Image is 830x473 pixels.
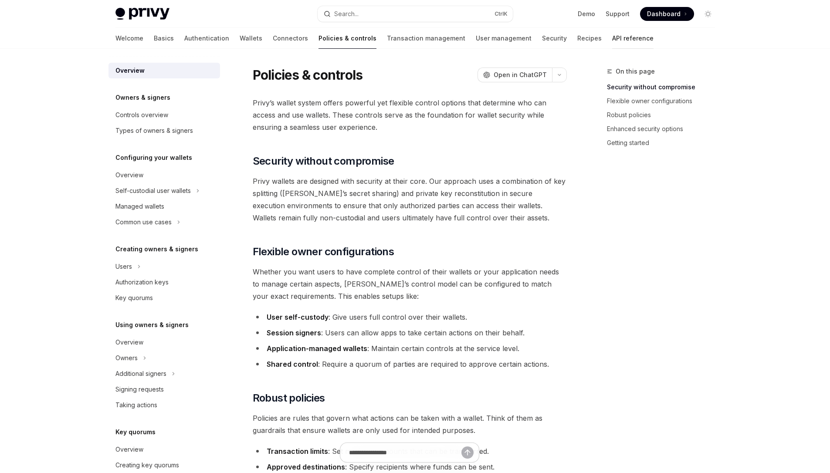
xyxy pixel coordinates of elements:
a: Controls overview [108,107,220,123]
button: Users [108,259,220,274]
div: Controls overview [115,110,168,120]
div: Users [115,261,132,272]
strong: User self-custody [267,313,329,321]
a: Security [542,28,567,49]
a: Overview [108,63,220,78]
span: Privy’s wallet system offers powerful yet flexible control options that determine who can access ... [253,97,567,133]
span: Privy wallets are designed with security at their core. Our approach uses a combination of key sp... [253,175,567,224]
a: Flexible owner configurations [607,94,722,108]
a: Getting started [607,136,722,150]
button: Search...CtrlK [318,6,513,22]
h5: Configuring your wallets [115,152,192,163]
h5: Owners & signers [115,92,170,103]
a: User management [476,28,532,49]
a: Support [606,10,630,18]
div: Creating key quorums [115,460,179,470]
button: Self-custodial user wallets [108,183,220,199]
a: Creating key quorums [108,457,220,473]
a: Welcome [115,28,143,49]
a: Wallets [240,28,262,49]
a: Basics [154,28,174,49]
h5: Using owners & signers [115,320,189,330]
a: Dashboard [640,7,694,21]
button: Send message [461,446,474,459]
div: Additional signers [115,368,166,379]
div: Key quorums [115,293,153,303]
li: : Require a quorum of parties are required to approve certain actions. [253,358,567,370]
a: Connectors [273,28,308,49]
a: Overview [108,334,220,350]
div: Managed wallets [115,201,164,212]
a: Authentication [184,28,229,49]
div: Owners [115,353,138,363]
a: Demo [578,10,595,18]
a: Overview [108,167,220,183]
button: Owners [108,350,220,366]
span: Policies are rules that govern what actions can be taken with a wallet. Think of them as guardrai... [253,412,567,436]
span: Whether you want users to have complete control of their wallets or your application needs to man... [253,266,567,302]
strong: Application-managed wallets [267,344,367,353]
a: Security without compromise [607,80,722,94]
div: Types of owners & signers [115,125,193,136]
a: Signing requests [108,382,220,397]
a: Key quorums [108,290,220,306]
button: Open in ChatGPT [478,68,552,82]
h5: Key quorums [115,427,156,437]
div: Overview [115,65,145,76]
input: Ask a question... [349,443,461,462]
span: Robust policies [253,391,325,405]
a: Robust policies [607,108,722,122]
a: Recipes [577,28,602,49]
span: Security without compromise [253,154,394,168]
span: On this page [616,66,655,77]
a: Policies & controls [318,28,376,49]
div: Overview [115,337,143,348]
a: Types of owners & signers [108,123,220,139]
a: API reference [612,28,654,49]
div: Self-custodial user wallets [115,186,191,196]
span: Flexible owner configurations [253,245,394,259]
div: Search... [334,9,359,19]
div: Taking actions [115,400,157,410]
li: : Maintain certain controls at the service level. [253,342,567,355]
div: Overview [115,170,143,180]
div: Authorization keys [115,277,169,287]
a: Authorization keys [108,274,220,290]
div: Overview [115,444,143,455]
button: Common use cases [108,214,220,230]
img: light logo [115,8,169,20]
a: Taking actions [108,397,220,413]
a: Enhanced security options [607,122,722,136]
strong: Shared control [267,360,318,368]
div: Signing requests [115,384,164,395]
a: Transaction management [387,28,465,49]
button: Toggle dark mode [701,7,715,21]
a: Overview [108,442,220,457]
span: Open in ChatGPT [494,71,547,79]
span: Ctrl K [495,10,508,17]
a: Managed wallets [108,199,220,214]
div: Common use cases [115,217,172,227]
h5: Creating owners & signers [115,244,198,254]
li: : Give users full control over their wallets. [253,311,567,323]
button: Additional signers [108,366,220,382]
strong: Session signers [267,328,321,337]
li: : Users can allow apps to take certain actions on their behalf. [253,327,567,339]
h1: Policies & controls [253,67,363,83]
span: Dashboard [647,10,681,18]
